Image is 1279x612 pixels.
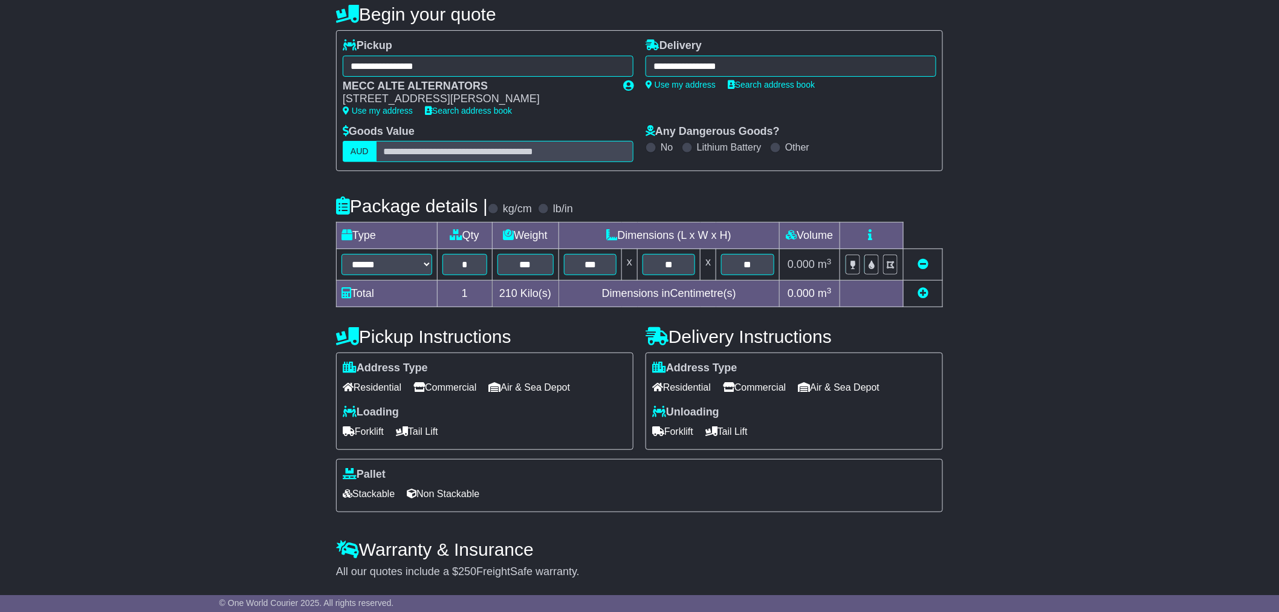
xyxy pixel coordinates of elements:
label: Delivery [646,39,702,53]
label: Address Type [343,362,428,375]
td: x [622,249,638,281]
span: Air & Sea Depot [489,378,571,397]
span: Tail Lift [705,422,748,441]
a: Search address book [728,80,815,90]
label: Address Type [652,362,737,375]
span: © One World Courier 2025. All rights reserved. [219,598,394,608]
a: Use my address [646,80,716,90]
label: Other [785,142,809,153]
label: Loading [343,406,399,419]
td: Dimensions (L x W x H) [559,223,779,249]
span: Non Stackable [407,484,479,503]
td: Type [337,223,438,249]
a: Use my address [343,106,413,116]
td: Weight [492,223,559,249]
span: m [818,287,832,299]
sup: 3 [827,286,832,295]
label: Unloading [652,406,719,419]
h4: Delivery Instructions [646,327,943,347]
a: Add new item [918,287,928,299]
sup: 3 [827,257,832,266]
label: Pickup [343,39,392,53]
div: MECC ALTE ALTERNATORS [343,80,611,93]
label: kg/cm [503,203,532,216]
span: Forklift [652,422,693,441]
a: Search address book [425,106,512,116]
label: Pallet [343,468,386,481]
td: Kilo(s) [492,281,559,307]
h4: Warranty & Insurance [336,539,943,559]
span: Stackable [343,484,395,503]
label: No [661,142,673,153]
span: m [818,258,832,270]
td: 1 [438,281,493,307]
td: Qty [438,223,493,249]
span: Commercial [723,378,786,397]
div: All our quotes include a $ FreightSafe warranty. [336,565,943,579]
h4: Package details | [336,196,488,216]
h4: Begin your quote [336,4,943,24]
h4: Pickup Instructions [336,327,633,347]
span: 0.000 [788,258,815,270]
span: Residential [652,378,711,397]
span: Forklift [343,422,384,441]
td: x [701,249,716,281]
label: Goods Value [343,125,415,138]
span: Tail Lift [396,422,438,441]
td: Total [337,281,438,307]
label: AUD [343,141,377,162]
td: Dimensions in Centimetre(s) [559,281,779,307]
label: lb/in [553,203,573,216]
span: Residential [343,378,401,397]
span: 250 [458,565,476,578]
span: 210 [499,287,517,299]
span: Air & Sea Depot [798,378,880,397]
td: Volume [779,223,840,249]
div: [STREET_ADDRESS][PERSON_NAME] [343,93,611,106]
span: 0.000 [788,287,815,299]
span: Commercial [413,378,476,397]
label: Any Dangerous Goods? [646,125,780,138]
label: Lithium Battery [697,142,762,153]
a: Remove this item [918,258,928,270]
